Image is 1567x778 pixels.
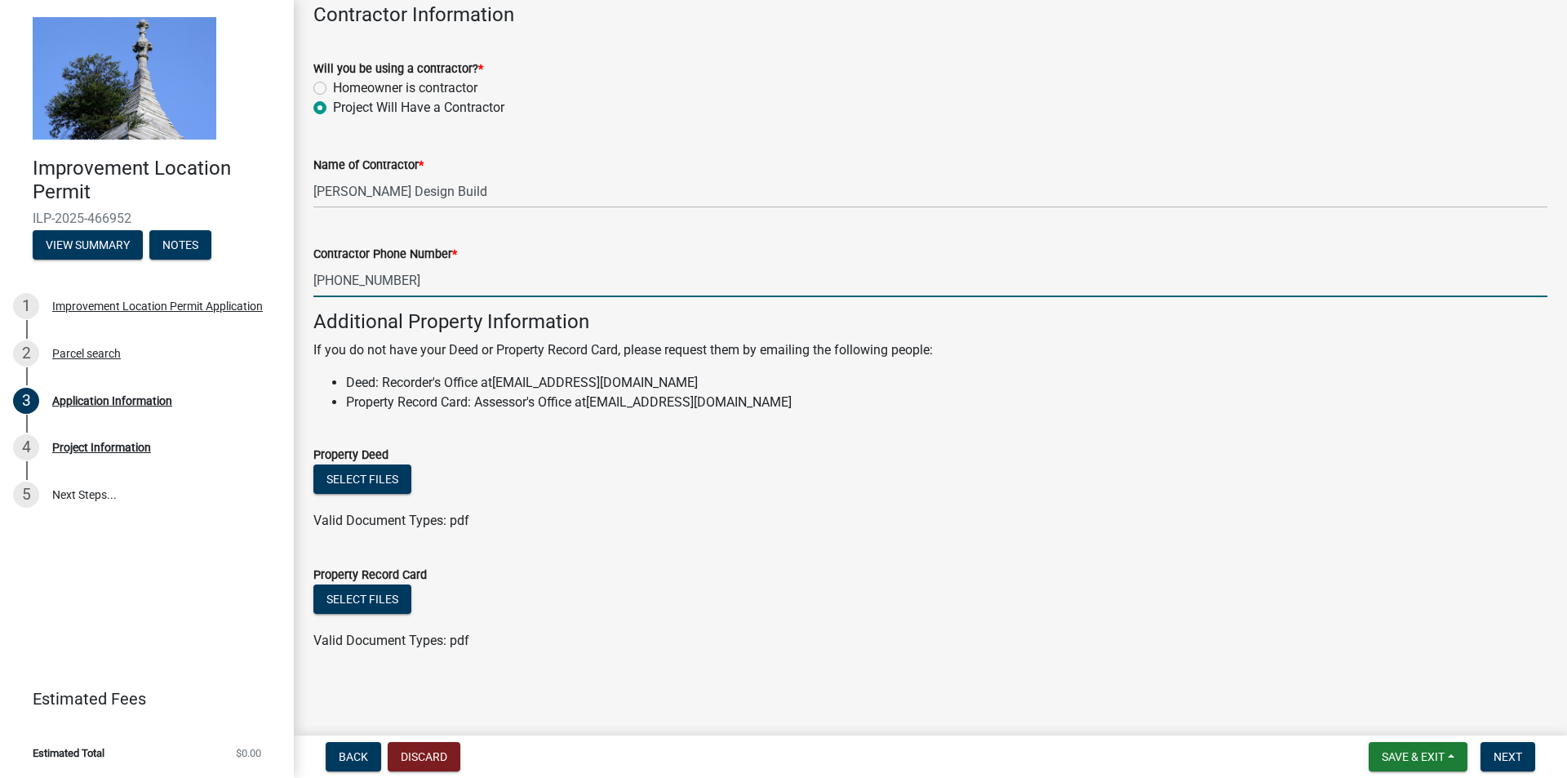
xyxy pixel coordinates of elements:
span: Estimated Total [33,748,104,758]
h4: Additional Property Information [313,310,1547,334]
label: Homeowner is contractor [333,78,477,98]
button: View Summary [33,230,143,260]
li: Deed: Recorder's Office at [346,373,1547,393]
button: Notes [149,230,211,260]
label: Will you be using a contractor? [313,64,483,75]
div: Improvement Location Permit Application [52,300,263,312]
button: Back [326,742,381,771]
div: Project Information [52,442,151,453]
div: 4 [13,434,39,460]
span: Next [1494,750,1522,763]
a: [EMAIL_ADDRESS][DOMAIN_NAME] [492,375,698,390]
div: 1 [13,293,39,319]
div: 2 [13,340,39,367]
span: $0.00 [236,748,261,758]
wm-modal-confirm: Summary [33,239,143,252]
button: Select files [313,585,411,614]
a: [EMAIL_ADDRESS][DOMAIN_NAME] [586,394,792,410]
p: If you do not have your Deed or Property Record Card, please request them by emailing the followi... [313,340,1547,360]
span: Save & Exit [1382,750,1445,763]
wm-modal-confirm: Notes [149,239,211,252]
div: 3 [13,388,39,414]
div: Application Information [52,395,172,407]
button: Select files [313,465,411,494]
label: Property Deed [313,450,388,461]
span: Valid Document Types: pdf [313,633,469,648]
li: Property Record Card: Assessor's Office at [346,393,1547,412]
span: ILP-2025-466952 [33,211,261,226]
div: Parcel search [52,348,121,359]
h4: Improvement Location Permit [33,157,281,204]
a: Estimated Fees [13,682,268,715]
label: Contractor Phone Number [313,249,457,260]
label: Name of Contractor [313,160,424,171]
button: Save & Exit [1369,742,1467,771]
h4: Contractor Information [313,3,1547,27]
button: Next [1480,742,1535,771]
div: 5 [13,482,39,508]
span: Valid Document Types: pdf [313,513,469,528]
span: Back [339,750,368,763]
button: Discard [388,742,460,771]
img: Decatur County, Indiana [33,17,216,140]
label: Property Record Card [313,570,427,581]
label: Project Will Have a Contractor [333,98,504,118]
